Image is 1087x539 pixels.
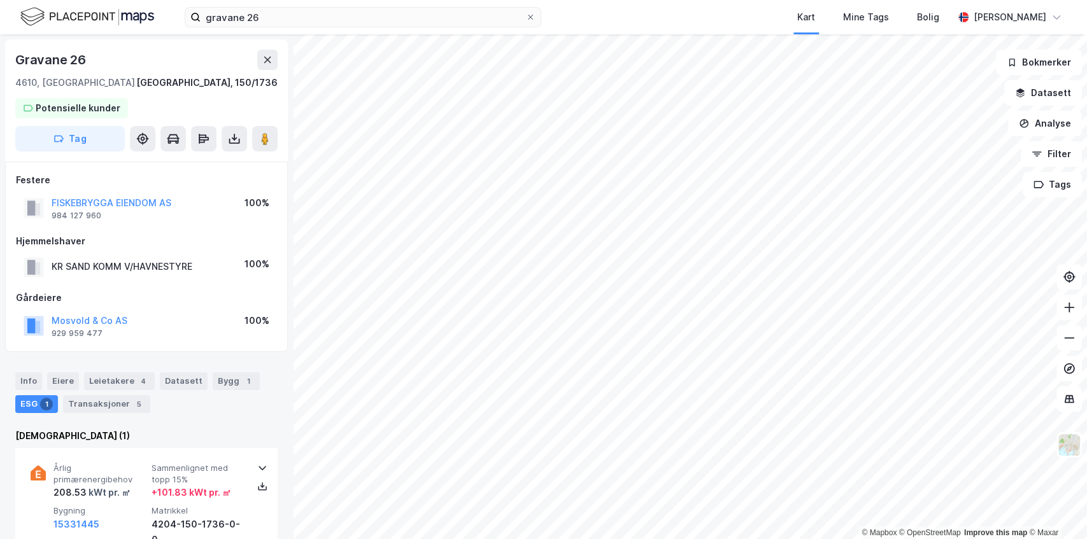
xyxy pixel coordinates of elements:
button: Analyse [1008,111,1082,136]
iframe: Chat Widget [1023,478,1087,539]
div: Leietakere [84,372,155,390]
div: Potensielle kunder [36,101,120,116]
div: Gårdeiere [16,290,277,305]
img: Z [1057,433,1081,457]
div: KR SAND KOMM V/HAVNESTYRE [52,259,192,274]
a: Mapbox [862,528,897,537]
div: 208.53 [53,485,131,500]
div: Bygg [213,372,260,390]
div: 100% [245,256,269,272]
button: Tag [15,126,125,151]
input: Søk på adresse, matrikkel, gårdeiere, leietakere eller personer [201,8,525,27]
div: 100% [245,313,269,328]
div: 929 959 477 [52,328,103,339]
div: 4610, [GEOGRAPHIC_DATA] [15,75,135,90]
div: 4 [137,375,150,388]
img: logo.f888ab2527a4732fd821a326f86c7f29.svg [20,6,154,28]
div: kWt pr. ㎡ [87,485,131,500]
div: [GEOGRAPHIC_DATA], 150/1736 [136,75,278,90]
button: Bokmerker [996,50,1082,75]
div: Transaksjoner [63,395,150,413]
span: Sammenlignet med topp 15% [152,463,245,485]
div: Mine Tags [843,10,889,25]
div: 1 [40,398,53,410]
div: Hjemmelshaver [16,234,277,249]
div: + 101.83 kWt pr. ㎡ [152,485,231,500]
div: [DEMOGRAPHIC_DATA] (1) [15,428,278,444]
div: Festere [16,172,277,188]
span: Årlig primærenergibehov [53,463,146,485]
div: 100% [245,195,269,211]
div: 1 [242,375,255,388]
div: [PERSON_NAME] [974,10,1046,25]
div: 5 [132,398,145,410]
span: Bygning [53,505,146,516]
div: Info [15,372,42,390]
span: Matrikkel [152,505,245,516]
div: Kart [797,10,815,25]
div: Kontrollprogram for chat [1023,478,1087,539]
div: Eiere [47,372,79,390]
a: OpenStreetMap [899,528,961,537]
button: Datasett [1004,80,1082,106]
button: 15331445 [53,517,99,532]
div: Datasett [160,372,208,390]
div: Bolig [917,10,939,25]
button: Filter [1021,141,1082,167]
div: Gravane 26 [15,50,89,70]
div: 984 127 960 [52,211,101,221]
button: Tags [1023,172,1082,197]
a: Improve this map [964,528,1027,537]
div: ESG [15,395,58,413]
